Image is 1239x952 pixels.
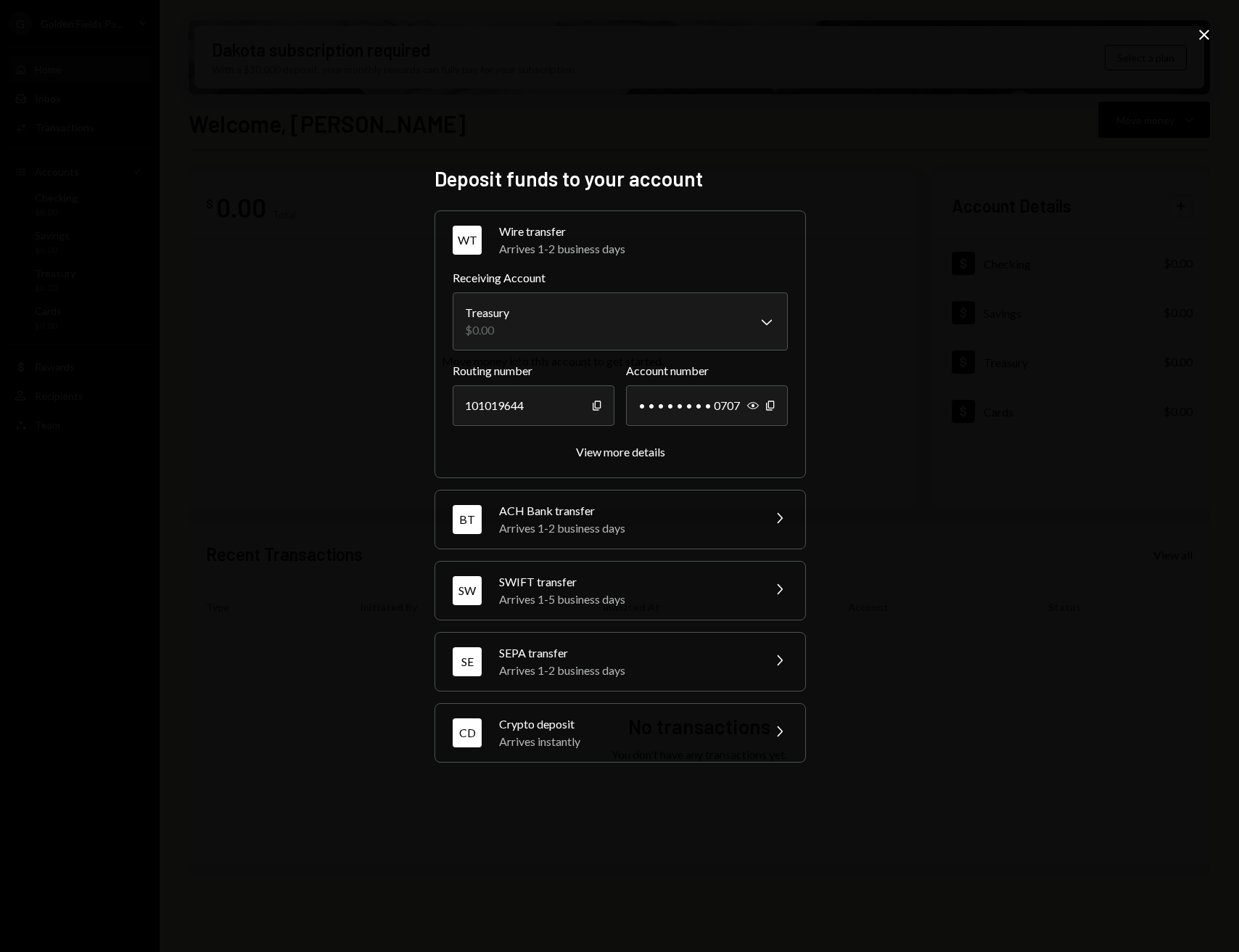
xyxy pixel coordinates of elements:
button: WTWire transferArrives 1-2 business days [435,211,805,269]
div: 101019644 [453,385,614,426]
div: SEPA transfer [499,644,753,662]
div: Arrives instantly [499,733,753,750]
div: WT [453,226,482,255]
div: SE [453,647,482,676]
label: Routing number [453,362,614,379]
label: Account number [626,362,788,379]
div: BT [453,505,482,534]
div: SW [453,576,482,605]
div: View more details [576,445,665,459]
div: Arrives 1-2 business days [499,520,753,537]
label: Receiving Account [453,269,788,287]
div: CD [453,718,482,747]
h2: Deposit funds to your account [435,165,804,193]
button: SESEPA transferArrives 1-2 business days [435,633,805,691]
button: Receiving Account [453,292,788,350]
div: • • • • • • • • 0707 [626,385,788,426]
div: WTWire transferArrives 1-2 business days [453,269,788,460]
div: Crypto deposit [499,715,753,733]
button: BTACH Bank transferArrives 1-2 business days [435,491,805,549]
div: Arrives 1-2 business days [499,662,753,679]
div: Arrives 1-5 business days [499,591,753,608]
div: SWIFT transfer [499,573,753,591]
div: Wire transfer [499,223,788,240]
button: SWSWIFT transferArrives 1-5 business days [435,562,805,620]
button: View more details [576,445,665,460]
div: Arrives 1-2 business days [499,240,788,258]
button: CDCrypto depositArrives instantly [435,704,805,762]
div: ACH Bank transfer [499,502,753,520]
